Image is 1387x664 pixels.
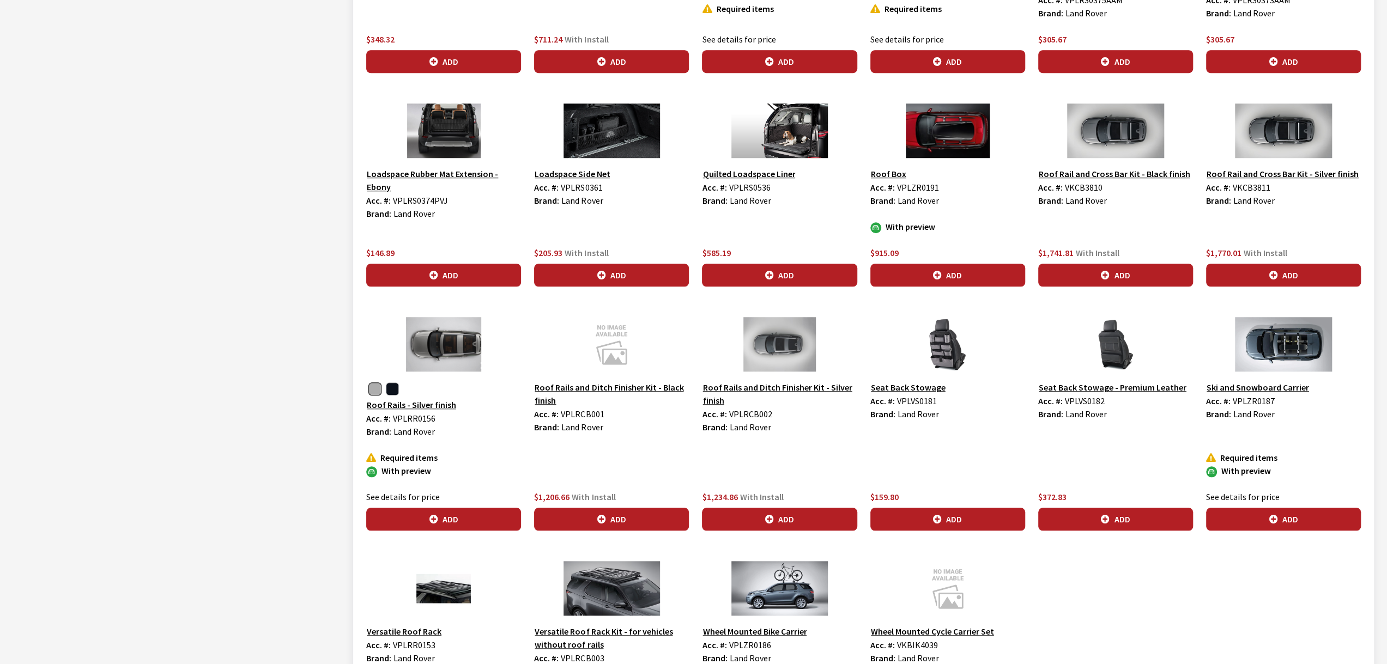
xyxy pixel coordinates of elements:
[870,380,946,394] button: Seat Back Stowage
[366,412,391,425] label: Acc. #:
[1065,8,1107,19] span: Land Rover
[534,181,559,194] label: Acc. #:
[870,220,1025,233] div: With preview
[534,380,689,407] button: Roof Rails and Ditch Finisher Kit - Black finish
[1206,181,1231,194] label: Acc. #:
[1206,34,1234,45] span: $305.67
[534,508,689,531] button: Add
[870,181,895,194] label: Acc. #:
[366,34,395,45] span: $348.32
[1038,34,1067,45] span: $305.67
[1038,407,1063,421] label: Brand:
[366,638,391,651] label: Acc. #:
[561,653,604,663] span: VPLRCB003
[702,264,857,287] button: Add
[870,394,895,407] label: Acc. #:
[1206,103,1361,158] img: Image for Roof Rail and Cross Bar Kit - Silver finish
[870,407,895,421] label: Brand:
[870,561,1025,616] img: Image for Wheel Mounted Cycle Carrier Set
[366,398,457,412] button: Roof Rails - Silver finish
[366,624,442,638] button: Versatile Roof Rack
[393,195,448,206] span: VPLRS0374PVJ
[702,317,857,371] img: Image for Roof Rails and Ditch Finisher Kit - Silver finish
[366,264,521,287] button: Add
[1038,508,1193,531] button: Add
[1206,194,1231,207] label: Brand:
[870,624,995,638] button: Wheel Mounted Cycle Carrier Set
[366,207,391,220] label: Brand:
[702,33,776,46] label: See details for price
[702,380,857,407] button: Roof Rails and Ditch Finisher Kit - Silver finish
[534,624,689,651] button: Versatile Roof Rack Kit - for vehicles without roof rails
[1233,182,1270,193] span: VKCB3811
[366,194,391,207] label: Acc. #:
[870,103,1025,158] img: Image for Roof Box
[702,407,726,421] label: Acc. #:
[1206,407,1231,421] label: Brand:
[1206,464,1361,477] div: With preview
[702,624,807,638] button: Wheel Mounted Bike Carrier
[702,50,857,73] button: Add
[1233,395,1275,406] span: VPLZR0187
[393,426,435,437] span: Land Rover
[1206,380,1310,394] button: Ski and Snowboard Carrier
[870,167,907,181] button: Roof Box
[1038,181,1063,194] label: Acc. #:
[393,413,435,424] span: VPLRR0156
[870,638,895,651] label: Acc. #:
[1065,195,1107,206] span: Land Rover
[565,247,608,258] span: With Install
[1206,7,1231,20] label: Brand:
[1206,317,1361,371] img: Image for Ski and Snowboard Carrier
[1206,264,1361,287] button: Add
[1038,167,1191,181] button: Roof Rail and Cross Bar Kit - Black finish
[1038,50,1193,73] button: Add
[1038,394,1063,407] label: Acc. #:
[897,395,937,406] span: VPLVS0181
[561,422,603,432] span: Land Rover
[1065,182,1103,193] span: VKCB3810
[729,182,770,193] span: VPLRS0536
[702,2,857,15] div: Required items
[702,638,726,651] label: Acc. #:
[702,181,726,194] label: Acc. #:
[1038,317,1193,371] img: Image for Seat Back Stowage - Premium Leather
[534,103,689,158] img: Image for Loadspace Side Net
[702,421,727,434] label: Brand:
[1206,508,1361,531] button: Add
[1065,409,1107,419] span: Land Rover
[534,34,562,45] span: $711.24
[393,208,435,219] span: Land Rover
[386,382,399,395] button: Black
[393,639,435,650] span: VPLRR0153
[1206,451,1361,464] div: Required items
[366,490,440,503] label: See details for price
[729,409,772,419] span: VPLRCB002
[534,264,689,287] button: Add
[702,194,727,207] label: Brand:
[366,247,395,258] span: $146.89
[366,464,521,477] div: With preview
[702,247,730,258] span: $585.19
[1206,50,1361,73] button: Add
[366,451,521,464] div: Required items
[1244,247,1287,258] span: With Install
[572,491,615,502] span: With Install
[561,409,604,419] span: VPLRCB001
[534,491,570,502] span: $1,206.66
[898,409,939,419] span: Land Rover
[1206,394,1231,407] label: Acc. #:
[1038,264,1193,287] button: Add
[870,264,1025,287] button: Add
[1233,8,1275,19] span: Land Rover
[366,50,521,73] button: Add
[729,639,771,650] span: VPLZR0186
[1038,380,1187,394] button: Seat Back Stowage - Premium Leather
[702,491,737,502] span: $1,234.86
[870,194,895,207] label: Brand:
[366,425,391,438] label: Brand:
[1206,247,1241,258] span: $1,770.01
[870,317,1025,371] img: Image for Seat Back Stowage
[870,508,1025,531] button: Add
[1038,247,1074,258] span: $1,741.81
